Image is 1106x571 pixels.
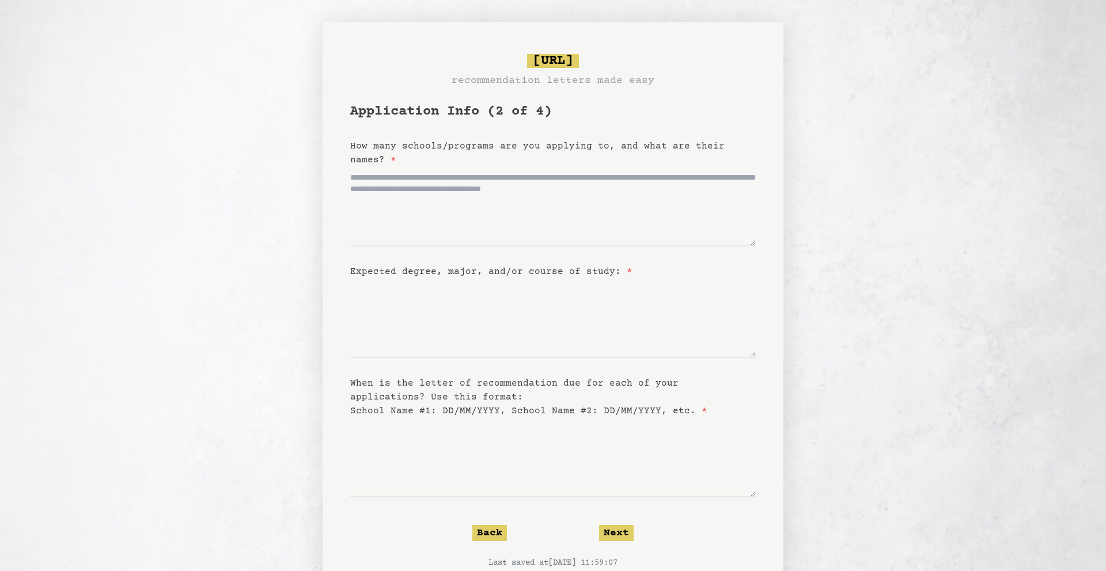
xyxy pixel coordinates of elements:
[452,73,654,89] h3: recommendation letters made easy
[350,378,707,416] label: When is the letter of recommendation due for each of your applications? Use this format: School N...
[599,525,634,541] button: Next
[350,267,632,277] label: Expected degree, major, and/or course of study:
[350,557,756,569] p: Last saved at [DATE] 11:59:07
[350,102,756,121] h1: Application Info (2 of 4)
[350,141,725,165] label: How many schools/programs are you applying to, and what are their names?
[527,54,579,68] span: [URL]
[472,525,507,541] button: Back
